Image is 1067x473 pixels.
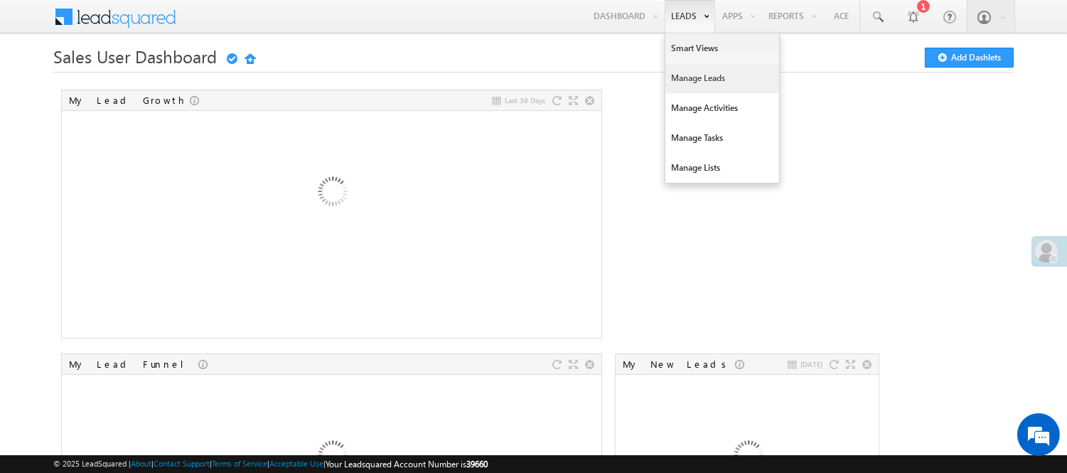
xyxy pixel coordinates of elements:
a: Acceptable Use [269,459,323,468]
span: © 2025 LeadSquared | | | | | [53,457,488,471]
button: Add Dashlets [925,48,1014,68]
a: Manage Tasks [665,123,779,153]
a: About [131,459,151,468]
img: Loading... [255,117,408,270]
a: Manage Leads [665,63,779,93]
div: My Lead Growth [69,94,190,107]
span: Last 30 Days [505,94,545,107]
div: My Lead Funnel [69,358,198,371]
a: Smart Views [665,33,779,63]
span: Sales User Dashboard [53,45,217,68]
a: Manage Lists [665,153,779,183]
span: Your Leadsquared Account Number is [326,459,488,469]
a: Contact Support [154,459,210,468]
a: Manage Activities [665,93,779,123]
a: Terms of Service [212,459,267,468]
span: [DATE] [800,358,822,371]
div: My New Leads [623,358,735,371]
span: 39660 [466,459,488,469]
